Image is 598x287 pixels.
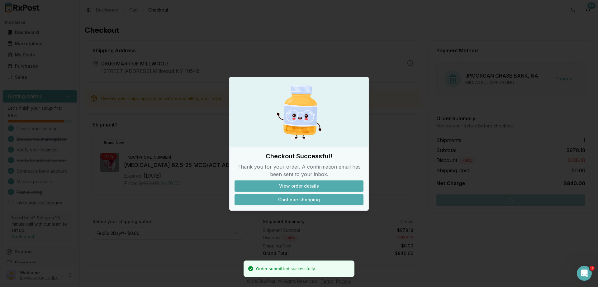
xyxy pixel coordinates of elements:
span: 1 [590,266,595,271]
img: Happy Pill Bottle [269,82,329,142]
p: Thank you for your order. A confirmation email has been sent to your inbox. [235,163,363,178]
iframe: Intercom live chat [577,266,592,281]
button: View order details [235,180,363,192]
button: Continue shopping [235,194,363,205]
h2: Checkout Successful! [235,152,363,160]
